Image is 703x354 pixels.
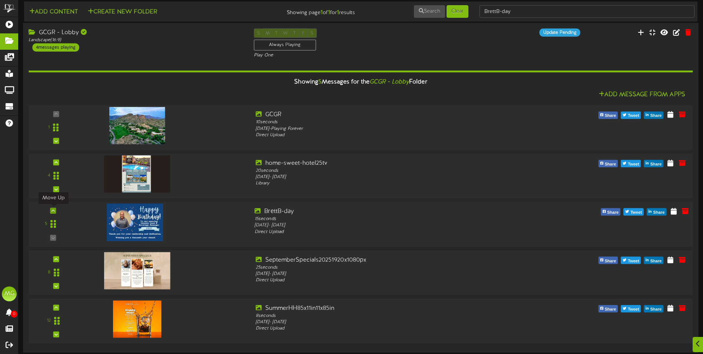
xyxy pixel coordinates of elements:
div: 25 seconds [256,264,521,271]
button: Share [598,257,618,264]
img: f45cc61c-e02b-46a8-96fb-d533e1a69ed2.png [113,301,161,338]
button: Share [598,112,618,119]
div: 4 messages playing [32,43,79,52]
div: 8 seconds [256,313,521,319]
div: Showing page of for results [248,4,361,17]
div: GCGR [256,111,521,119]
div: BrettB-day [255,207,523,216]
button: Share [644,112,664,119]
button: Share [598,305,618,312]
span: 0 [11,311,17,318]
div: Direct Upload [256,277,521,283]
div: 8 [48,269,50,276]
div: [DATE] - [DATE] [256,271,521,277]
button: Share [644,257,664,264]
div: SeptemberSpecials20251920x1080px [256,256,521,265]
div: 10 seconds [256,119,521,125]
button: Create New Folder [86,7,159,17]
button: Tweet [621,257,641,264]
div: Direct Upload [256,132,521,138]
span: Share [652,209,666,217]
button: Share [644,160,664,167]
span: Share [649,305,663,314]
strong: 1 [328,9,330,16]
div: GCGR - Lobby [29,29,242,37]
div: Direct Upload [255,229,523,235]
img: 866a6216-3947-4bb9-9ea8-d8034130343a.jpg [107,204,163,241]
i: GCGR - Lobby [369,79,409,85]
div: Always Playing [254,40,316,50]
div: 20 seconds [256,168,521,174]
div: 12 [47,318,51,324]
strong: 1 [321,9,323,16]
button: Share [601,208,620,216]
img: 41ab3daa-7401-4b4a-9d88-6693c12a2483.jpg [104,155,170,193]
span: Share [603,112,618,120]
div: [DATE] - [DATE] [256,174,521,180]
div: Showing Messages for the Folder [23,74,698,90]
span: Tweet [626,112,640,120]
button: Add Message From Apps [597,90,687,99]
span: Tweet [626,305,640,314]
div: SummerHH85x11in11x85in [256,304,521,313]
span: Share [606,209,620,217]
span: Share [649,257,663,265]
div: 15 seconds [255,216,523,222]
span: Share [603,160,618,168]
span: 5 [318,79,322,85]
button: Share [647,208,666,216]
span: Share [649,160,663,168]
button: Tweet [621,112,641,119]
span: Share [603,305,618,314]
div: Play One [254,52,468,59]
span: Tweet [626,160,640,168]
span: Tweet [626,257,640,265]
button: Tweet [621,305,641,312]
div: [DATE] - [DATE] [255,222,523,229]
span: Tweet [629,209,643,217]
img: edeeb0f5-05ca-4707-9536-90ce9e1d4148.jpg [109,107,165,144]
div: Library [256,180,521,187]
div: MG [2,286,17,301]
img: a1c60f06-4b4d-4fb9-b286-c1d3aca1ad06.jpg [104,252,170,289]
div: Direct Upload [256,325,521,332]
div: Update Pending [540,29,580,37]
div: Landscape ( 16:9 ) [29,37,242,43]
button: Tweet [621,160,641,167]
button: Tweet [623,208,644,216]
div: [DATE] - [DATE] [256,319,521,325]
button: Clear [447,5,468,18]
span: Share [649,112,663,120]
button: Search [414,5,445,18]
button: Share [598,160,618,167]
input: -- Search Folders by Name -- [480,5,694,18]
div: [DATE] - Playing Forever [256,125,521,132]
button: Share [644,305,664,312]
span: Share [603,257,618,265]
button: Add Content [27,7,80,17]
strong: 1 [337,9,339,16]
div: home-sweet-hotel25tv [256,159,521,168]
